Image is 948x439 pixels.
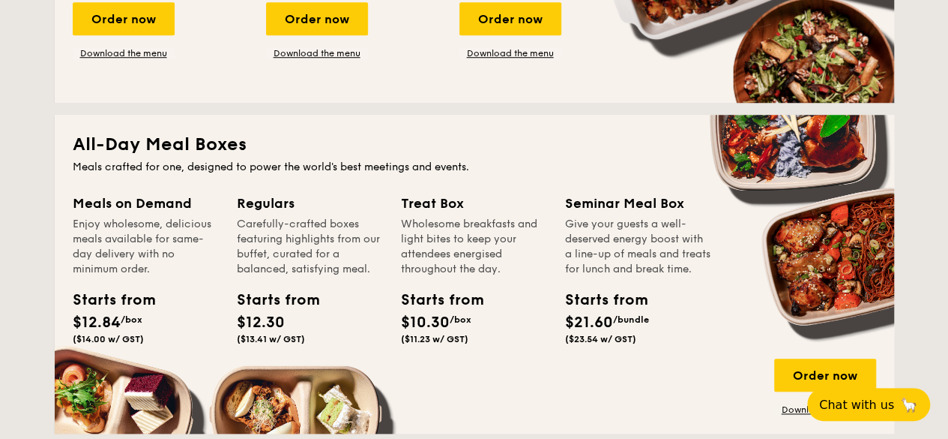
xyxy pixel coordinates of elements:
[565,334,636,344] span: ($23.54 w/ GST)
[73,289,140,311] div: Starts from
[807,388,930,421] button: Chat with us🦙
[774,359,876,392] div: Order now
[565,314,613,332] span: $21.60
[565,193,711,214] div: Seminar Meal Box
[73,160,876,175] div: Meals crafted for one, designed to power the world's best meetings and events.
[73,334,144,344] span: ($14.00 w/ GST)
[819,398,894,412] span: Chat with us
[73,2,175,35] div: Order now
[237,193,383,214] div: Regulars
[73,133,876,157] h2: All-Day Meal Boxes
[450,314,471,325] span: /box
[237,334,305,344] span: ($13.41 w/ GST)
[73,193,219,214] div: Meals on Demand
[266,2,368,35] div: Order now
[237,289,304,311] div: Starts from
[900,396,918,413] span: 🦙
[401,217,547,277] div: Wholesome breakfasts and light bites to keep your attendees energised throughout the day.
[459,2,561,35] div: Order now
[401,334,468,344] span: ($11.23 w/ GST)
[401,193,547,214] div: Treat Box
[237,217,383,277] div: Carefully-crafted boxes featuring highlights from our buffet, curated for a balanced, satisfying ...
[121,314,142,325] span: /box
[266,47,368,59] a: Download the menu
[73,217,219,277] div: Enjoy wholesome, delicious meals available for same-day delivery with no minimum order.
[613,314,649,325] span: /bundle
[459,47,561,59] a: Download the menu
[73,314,121,332] span: $12.84
[237,314,285,332] span: $12.30
[565,289,632,311] div: Starts from
[401,314,450,332] span: $10.30
[401,289,468,311] div: Starts from
[565,217,711,277] div: Give your guests a well-deserved energy boost with a line-up of meals and treats for lunch and br...
[73,47,175,59] a: Download the menu
[774,404,876,416] a: Download the menu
